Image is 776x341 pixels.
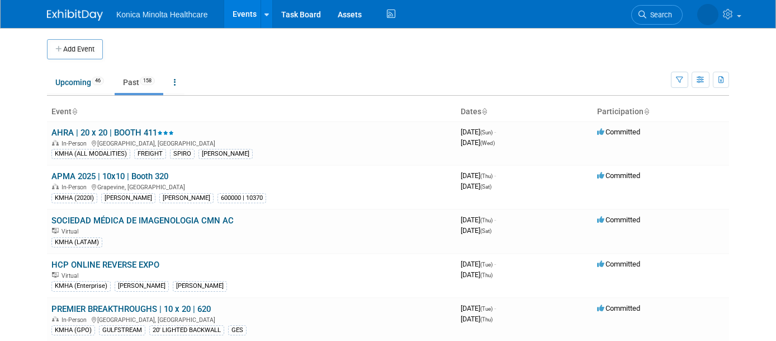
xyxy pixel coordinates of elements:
[597,171,640,180] span: Committed
[597,260,640,268] span: Committed
[52,184,59,189] img: In-Person Event
[149,325,224,335] div: 20' LIGHTED BACKWALL
[51,171,168,181] a: APMA 2025 | 10x10 | Booth 320
[597,304,640,312] span: Committed
[480,173,493,179] span: (Thu)
[51,193,97,203] div: KMHA (2020I)
[51,260,159,270] a: HCP ONLINE REVERSE EXPO
[461,260,496,268] span: [DATE]
[461,171,496,180] span: [DATE]
[480,129,493,136] span: (Sun)
[480,316,493,323] span: (Thu)
[51,216,234,226] a: SOCIEDAD MÉDICA DE IMAGENOLOGIA CMN AC
[52,228,59,233] img: Virtual Event
[461,138,495,147] span: [DATE]
[101,193,155,203] div: [PERSON_NAME]
[646,11,672,19] span: Search
[51,315,452,324] div: [GEOGRAPHIC_DATA], [GEOGRAPHIC_DATA]
[61,272,82,279] span: Virtual
[61,184,90,191] span: In-Person
[480,184,491,190] span: (Sat)
[51,138,452,147] div: [GEOGRAPHIC_DATA], [GEOGRAPHIC_DATA]
[198,149,253,159] div: [PERSON_NAME]
[72,107,77,116] a: Sort by Event Name
[461,270,493,279] span: [DATE]
[480,140,495,146] span: (Wed)
[494,304,496,312] span: -
[99,325,145,335] div: GULFSTREAM
[643,107,649,116] a: Sort by Participation Type
[597,216,640,224] span: Committed
[51,304,211,314] a: PREMIER BREAKTHROUGHS | 10 x 20 | 620
[494,128,496,136] span: -
[480,272,493,278] span: (Thu)
[217,193,266,203] div: 600000 | 10370
[480,306,493,312] span: (Tue)
[51,149,130,159] div: KMHA (ALL MODALITIES)
[461,315,493,323] span: [DATE]
[461,182,491,190] span: [DATE]
[461,216,496,224] span: [DATE]
[593,102,729,122] th: Participation
[159,193,214,203] div: [PERSON_NAME]
[51,281,111,291] div: KMHA (Enterprise)
[631,5,683,25] a: Search
[51,128,174,138] a: AHRA | 20 x 20 | BOOTH 411
[61,316,90,324] span: In-Person
[115,72,163,93] a: Past158
[140,77,155,85] span: 158
[480,261,493,268] span: (Tue)
[51,237,102,247] div: KMHA (LATAM)
[461,304,496,312] span: [DATE]
[47,72,112,93] a: Upcoming46
[51,182,452,191] div: Grapevine, [GEOGRAPHIC_DATA]
[52,316,59,322] img: In-Person Event
[697,4,718,25] img: Annette O'Mahoney
[494,216,496,224] span: -
[116,10,207,19] span: Konica Minolta Healthcare
[456,102,593,122] th: Dates
[461,128,496,136] span: [DATE]
[61,140,90,147] span: In-Person
[47,10,103,21] img: ExhibitDay
[228,325,247,335] div: GES
[461,226,491,235] span: [DATE]
[480,228,491,234] span: (Sat)
[52,140,59,146] img: In-Person Event
[115,281,169,291] div: [PERSON_NAME]
[51,325,95,335] div: KMHA (GPO)
[92,77,104,85] span: 46
[494,260,496,268] span: -
[47,39,103,59] button: Add Event
[52,272,59,278] img: Virtual Event
[173,281,227,291] div: [PERSON_NAME]
[170,149,195,159] div: SPIRO
[480,217,493,223] span: (Thu)
[481,107,487,116] a: Sort by Start Date
[597,128,640,136] span: Committed
[494,171,496,180] span: -
[47,102,456,122] th: Event
[134,149,166,159] div: FREIGHT
[61,228,82,235] span: Virtual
